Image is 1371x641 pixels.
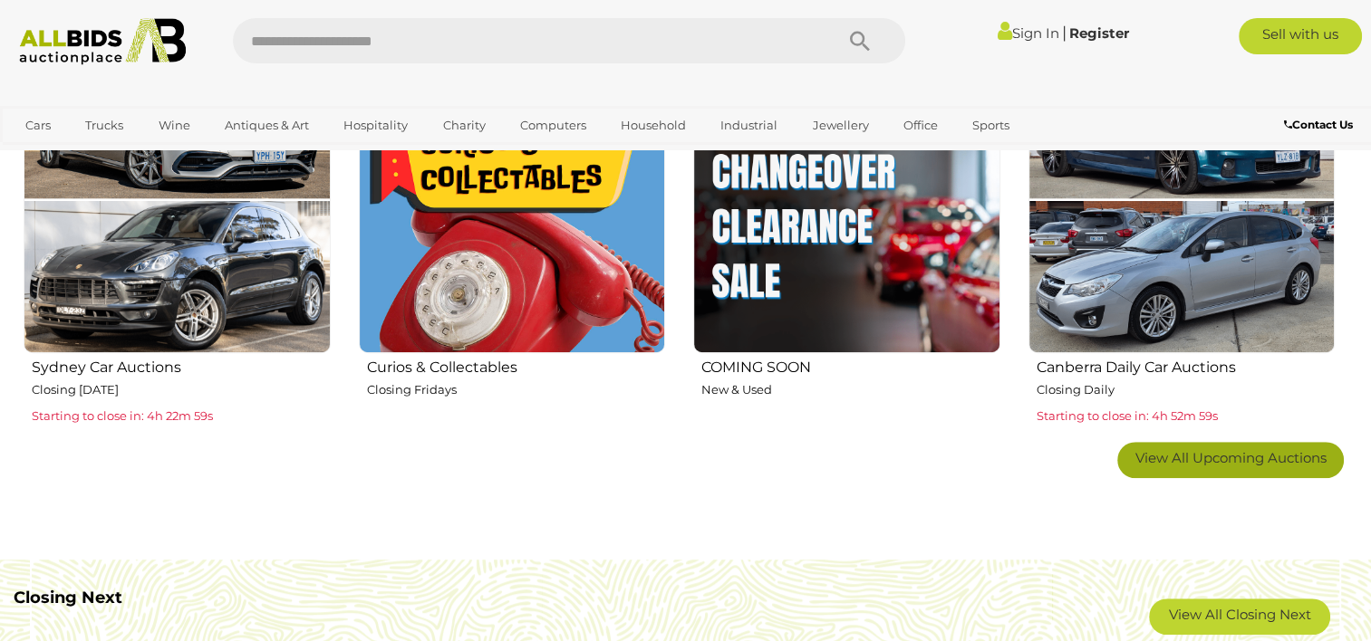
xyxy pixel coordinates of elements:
h2: Curios & Collectables [367,355,666,376]
a: Canberra Daily Car Auctions Closing Daily Starting to close in: 4h 52m 59s [1028,45,1336,427]
p: Closing Fridays [367,379,666,400]
img: Sydney Car Auctions [24,46,331,353]
h2: Canberra Daily Car Auctions [1037,355,1336,376]
a: Hospitality [332,110,420,140]
a: Sports [961,110,1021,140]
a: Register [1069,24,1129,42]
a: Computers [508,110,598,140]
a: Household [609,110,698,140]
a: Wine [147,110,202,140]
p: Closing Daily [1037,379,1336,400]
a: View All Upcoming Auctions [1117,442,1344,478]
a: Sydney Car Auctions Closing [DATE] Starting to close in: 4h 22m 59s [23,45,331,427]
p: New & Used [701,379,1000,400]
a: Charity [430,110,497,140]
a: Cars [14,110,63,140]
span: View All Upcoming Auctions [1135,449,1327,466]
img: COMING SOON [693,46,1000,353]
a: Trucks [73,110,135,140]
img: Curios & Collectables [359,46,666,353]
a: Industrial [709,110,789,140]
a: Contact Us [1284,115,1357,135]
p: Closing [DATE] [32,379,331,400]
h2: Sydney Car Auctions [32,355,331,376]
h2: COMING SOON [701,355,1000,376]
span: Starting to close in: 4h 22m 59s [32,408,213,423]
span: | [1062,23,1067,43]
b: Closing Next [14,588,122,608]
b: Contact Us [1284,118,1353,131]
a: View All Closing Next [1149,598,1330,635]
a: Curios & Collectables Closing Fridays [358,45,666,427]
a: Jewellery [801,110,881,140]
a: Antiques & Art [213,110,321,140]
a: [GEOGRAPHIC_DATA] [14,140,166,170]
button: Search [815,18,905,63]
a: Office [892,110,950,140]
a: Sell with us [1239,18,1362,54]
img: Canberra Daily Car Auctions [1028,46,1336,353]
img: Allbids.com.au [10,18,195,65]
a: Sign In [998,24,1059,42]
span: Starting to close in: 4h 52m 59s [1037,408,1218,423]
